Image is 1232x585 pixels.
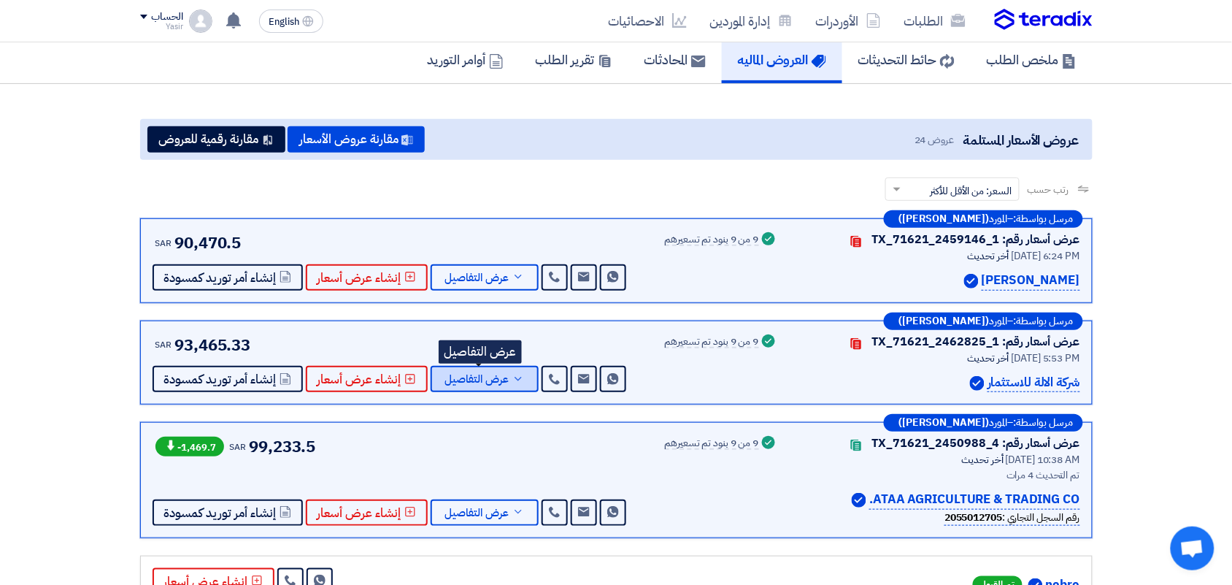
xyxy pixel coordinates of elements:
[872,435,1080,452] div: عرض أسعار رقم: TX_71621_2450988_4
[722,37,842,83] a: العروض الماليه
[439,340,522,364] div: عرض التفاصيل
[990,316,1008,326] span: المورد
[445,374,509,385] span: عرض التفاصيل
[164,508,277,519] span: إنشاء أمر توريد كمسودة
[306,264,428,291] button: إنشاء عرض أسعار
[968,351,1009,366] span: أخر تحديث
[893,4,977,38] a: الطلبات
[963,130,1079,150] span: عروض الأسعار المستلمة
[431,500,539,526] button: عرض التفاصيل
[306,500,428,526] button: إنشاء عرض أسعار
[858,51,955,68] h5: حائط التحديثات
[445,508,509,519] span: عرض التفاصيل
[982,271,1080,291] p: [PERSON_NAME]
[842,37,971,83] a: حائط التحديثات
[968,248,1009,264] span: أخر تحديث
[147,126,285,153] button: مقارنة رقمية للعروض
[230,440,247,454] span: SAR
[317,272,401,283] span: إنشاء عرض أسعار
[174,333,250,357] span: 93,465.33
[152,11,183,23] div: الحساب
[884,313,1083,330] div: –
[665,337,759,348] div: 9 من 9 بنود تم تسعيرهم
[884,414,1083,432] div: –
[738,51,826,68] h5: العروض الماليه
[249,435,315,459] span: 99,233.5
[1014,316,1074,326] span: مرسل بواسطة:
[990,214,1008,224] span: المورد
[962,452,1004,467] span: أخر تحديث
[269,17,299,27] span: English
[872,333,1080,351] div: عرض أسعار رقم: TX_71621_2462825_1
[536,51,612,68] h5: تقرير الطلب
[155,338,172,351] span: SAR
[899,418,990,428] b: ([PERSON_NAME])
[970,376,985,391] img: Verified Account
[412,37,520,83] a: أوامر التوريد
[164,272,277,283] span: إنشاء أمر توريد كمسودة
[1006,452,1080,467] span: [DATE] 10:38 AM
[317,508,401,519] span: إنشاء عرض أسعار
[164,374,277,385] span: إنشاء أمر توريد كمسودة
[189,9,212,33] img: profile_test.png
[872,231,1080,248] div: عرض أسعار رقم: TX_71621_2459146_1
[698,4,804,38] a: إدارة الموردين
[1012,248,1080,264] span: [DATE] 6:24 PM
[987,373,1079,393] p: شركة الالة للاستثمار
[1027,182,1069,197] span: رتب حسب
[1171,527,1214,570] div: Open chat
[944,510,1002,525] b: 2055012705
[155,237,172,250] span: SAR
[944,510,1079,526] div: رقم السجل التجاري :
[1014,214,1074,224] span: مرسل بواسطة:
[930,183,1012,199] span: السعر: من الأقل للأكثر
[174,231,241,255] span: 90,470.5
[1012,351,1080,366] span: [DATE] 5:53 PM
[995,9,1093,31] img: Teradix logo
[971,37,1093,83] a: ملخص الطلب
[665,438,759,450] div: 9 من 9 بنود تم تسعيرهم
[153,500,303,526] button: إنشاء أمر توريد كمسودة
[155,437,224,456] span: -1,469.7
[306,366,428,392] button: إنشاء عرض أسعار
[431,366,539,392] button: عرض التفاصيل
[1014,418,1074,428] span: مرسل بواسطة:
[987,51,1077,68] h5: ملخص الطلب
[288,126,425,153] button: مقارنة عروض الأسعار
[665,234,759,246] div: 9 من 9 بنود تم تسعيرهم
[597,4,698,38] a: الاحصائيات
[428,51,504,68] h5: أوامر التوريد
[644,51,706,68] h5: المحادثات
[140,23,183,31] div: Yasir
[899,316,990,326] b: ([PERSON_NAME])
[796,467,1080,483] div: تم التحديث 4 مرات
[431,264,539,291] button: عرض التفاصيل
[915,132,954,148] span: عروض 24
[153,366,303,392] button: إنشاء أمر توريد كمسودة
[884,210,1083,228] div: –
[153,264,303,291] button: إنشاء أمر توريد كمسودة
[964,274,979,288] img: Verified Account
[259,9,323,33] button: English
[628,37,722,83] a: المحادثات
[869,490,1079,510] p: ATAA AGRICULTURE & TRADING CO.
[445,272,509,283] span: عرض التفاصيل
[990,418,1008,428] span: المورد
[520,37,628,83] a: تقرير الطلب
[899,214,990,224] b: ([PERSON_NAME])
[852,493,866,508] img: Verified Account
[317,374,401,385] span: إنشاء عرض أسعار
[804,4,893,38] a: الأوردرات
